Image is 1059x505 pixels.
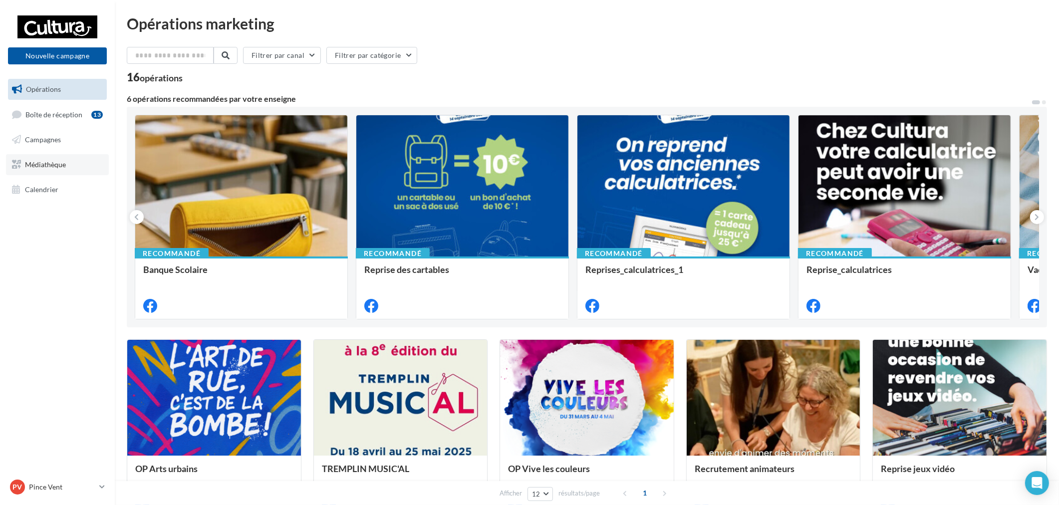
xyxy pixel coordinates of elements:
span: Reprise_calculatrices [806,264,892,275]
button: Nouvelle campagne [8,47,107,64]
div: Recommandé [135,248,209,259]
a: Boîte de réception13 [6,104,109,125]
button: Filtrer par catégorie [326,47,417,64]
span: Recrutement animateurs [695,463,794,474]
a: Médiathèque [6,154,109,175]
div: 16 [127,72,183,83]
span: Campagnes [25,135,61,144]
div: opérations [140,73,183,82]
span: Opérations [26,85,61,93]
button: Filtrer par canal [243,47,321,64]
button: 12 [528,487,553,501]
div: Opérations marketing [127,16,1047,31]
div: Recommandé [798,248,872,259]
p: Pince Vent [29,482,95,492]
a: PV Pince Vent [8,478,107,497]
span: Boîte de réception [25,110,82,118]
a: Opérations [6,79,109,100]
span: OP Vive les couleurs [508,463,590,474]
span: résultats/page [558,489,600,498]
span: Calendrier [25,185,58,193]
div: 13 [91,111,103,119]
span: OP Arts urbains [135,463,198,474]
span: Reprise jeux vidéo [881,463,955,474]
span: 12 [532,490,540,498]
span: 1 [637,485,653,501]
span: Reprise des cartables [364,264,449,275]
span: Médiathèque [25,160,66,169]
span: PV [13,482,22,492]
div: Open Intercom Messenger [1025,471,1049,495]
span: Banque Scolaire [143,264,208,275]
a: Calendrier [6,179,109,200]
span: Reprises_calculatrices_1 [585,264,683,275]
div: 6 opérations recommandées par votre enseigne [127,95,1031,103]
div: Recommandé [577,248,651,259]
span: TREMPLIN MUSIC'AL [322,463,409,474]
span: Afficher [500,489,522,498]
div: Recommandé [356,248,430,259]
a: Campagnes [6,129,109,150]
